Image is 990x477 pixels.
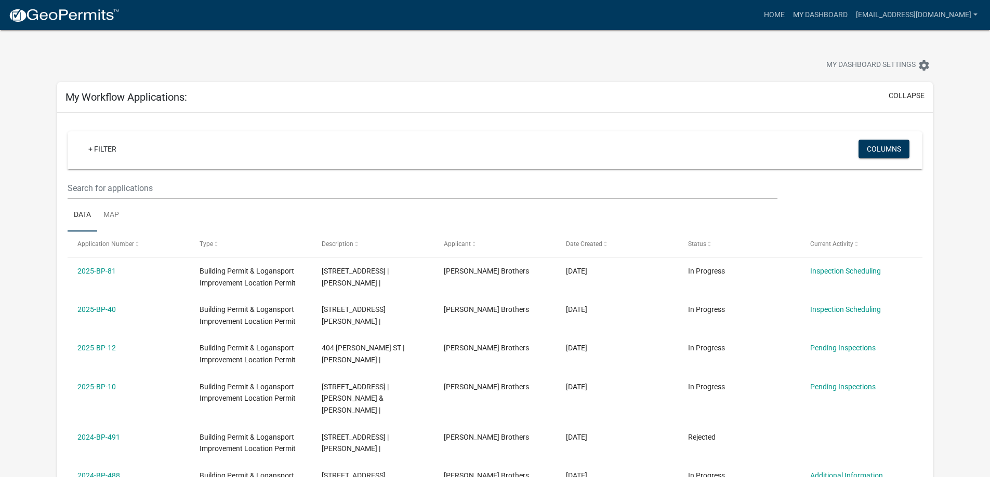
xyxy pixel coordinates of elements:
span: 12/09/2024 [566,433,587,441]
span: Peterman Brothers [444,344,529,352]
span: 841 GARFIELD ST | Swartzell, Gary | [322,267,389,287]
span: Applicant [444,240,471,248]
span: In Progress [688,344,725,352]
span: In Progress [688,383,725,391]
span: Date Created [566,240,602,248]
span: 837 S CICOTT ST | Buzbee, Joseph L & Sheryl L | [322,383,389,415]
datatable-header-cell: Current Activity [800,231,922,256]
input: Search for applications [68,178,777,199]
a: My Dashboard [789,5,852,25]
a: Home [760,5,789,25]
span: 04/08/2025 [566,267,587,275]
a: Map [97,199,125,232]
h5: My Workflow Applications: [65,91,187,103]
datatable-header-cell: Date Created [556,231,678,256]
datatable-header-cell: Applicant [434,231,556,256]
span: Peterman Brothers [444,433,529,441]
span: Application Number [77,240,134,248]
span: Rejected [688,433,716,441]
a: Pending Inspections [810,383,876,391]
i: settings [918,59,930,72]
span: In Progress [688,267,725,275]
span: 121 W LINDEN AVE | Kennedy, Kayla D | [322,305,386,325]
span: 404 CULBERTSON ST | Hayes, Jennifer Abilene | [322,344,404,364]
span: 01/23/2025 [566,383,587,391]
a: 2025-BP-81 [77,267,116,275]
a: 2025-BP-12 [77,344,116,352]
button: collapse [889,90,925,101]
span: Status [688,240,706,248]
span: 01/24/2025 [566,344,587,352]
button: Columns [859,140,909,158]
span: In Progress [688,305,725,314]
a: [EMAIL_ADDRESS][DOMAIN_NAME] [852,5,982,25]
span: Building Permit & Logansport Improvement Location Permit [200,305,296,325]
span: 1821 N 3RD ST | Porter, Jason E | [322,433,389,453]
span: 03/12/2025 [566,305,587,314]
span: Peterman Brothers [444,267,529,275]
a: 2024-BP-491 [77,433,120,441]
a: + Filter [80,140,125,158]
span: My Dashboard Settings [826,59,916,72]
datatable-header-cell: Status [678,231,800,256]
span: Building Permit & Logansport Improvement Location Permit [200,267,296,287]
span: Building Permit & Logansport Improvement Location Permit [200,433,296,453]
a: 2025-BP-40 [77,305,116,314]
span: Peterman Brothers [444,383,529,391]
a: Pending Inspections [810,344,876,352]
datatable-header-cell: Application Number [68,231,190,256]
button: My Dashboard Settingssettings [818,55,939,75]
datatable-header-cell: Type [190,231,312,256]
span: Building Permit & Logansport Improvement Location Permit [200,344,296,364]
datatable-header-cell: Description [312,231,434,256]
span: Building Permit & Logansport Improvement Location Permit [200,383,296,403]
a: Data [68,199,97,232]
span: Peterman Brothers [444,305,529,314]
a: Inspection Scheduling [810,267,881,275]
span: Current Activity [810,240,853,248]
a: 2025-BP-10 [77,383,116,391]
span: Description [322,240,353,248]
a: Inspection Scheduling [810,305,881,314]
span: Type [200,240,213,248]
